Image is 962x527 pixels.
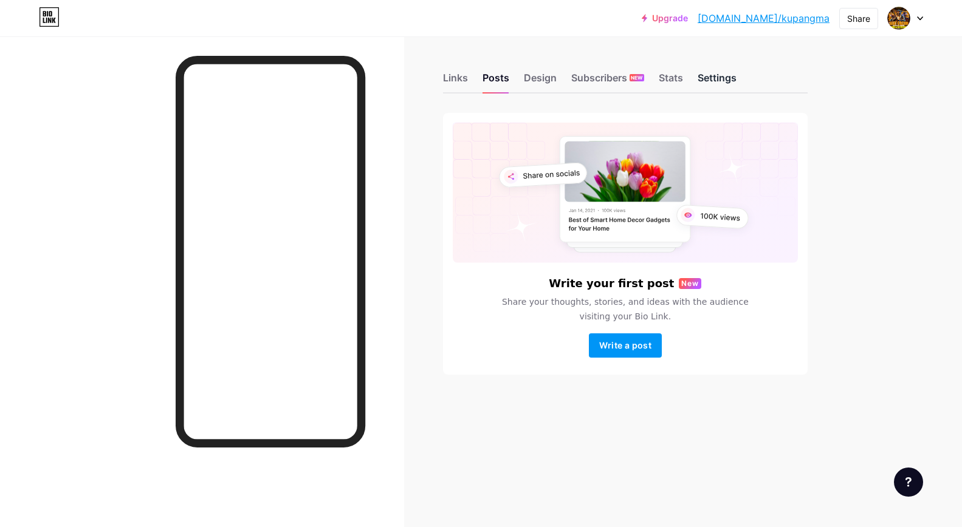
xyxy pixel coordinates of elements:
span: NEW [631,74,642,81]
img: kupang macau [887,7,910,30]
div: Settings [698,70,737,92]
span: Write a post [599,340,651,350]
div: Stats [659,70,683,92]
span: Share your thoughts, stories, and ideas with the audience visiting your Bio Link. [487,294,763,324]
div: Share [847,12,870,25]
div: Subscribers [571,70,644,92]
div: Design [524,70,557,92]
div: Posts [483,70,509,92]
h6: Write your first post [549,277,674,290]
a: Upgrade [642,13,688,23]
a: [DOMAIN_NAME]/kupangma [698,11,830,25]
span: New [681,278,699,289]
div: Links [443,70,468,92]
button: Write a post [589,333,662,358]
